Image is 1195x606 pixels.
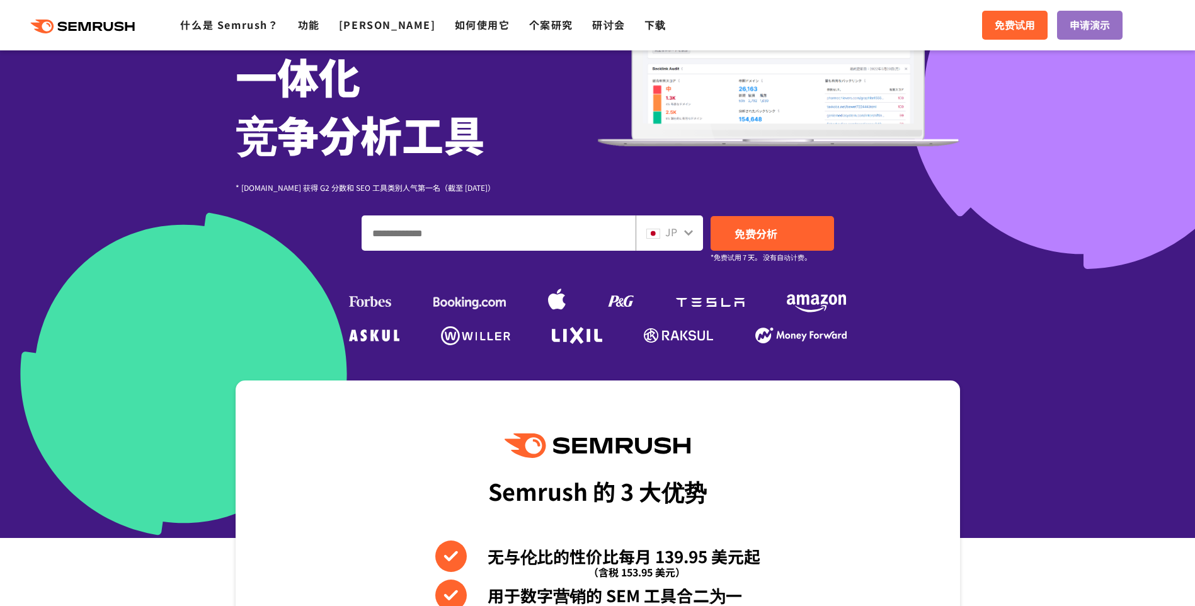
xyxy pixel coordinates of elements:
a: 研讨会 [592,17,626,32]
div: Semrush 的 3 大优势 [488,467,707,514]
input: 输入您的域名、关键字或网址 [362,216,635,250]
a: [PERSON_NAME] [339,17,436,32]
a: 下载 [644,17,666,32]
a: 申请演示 [1057,11,1123,40]
span: （含税 153.95 美元） [588,556,685,588]
a: 什么是 Semrush？ [180,17,278,32]
a: 如何使用它 [455,17,510,32]
span: 申请演示 [1070,17,1110,33]
span: 免费分析 [735,226,777,241]
a: 免费分析 [711,216,834,251]
img: 塞姆拉什 [505,433,690,458]
a: 功能 [298,17,320,32]
h1: 一体化 竞争分析工具 [236,47,598,163]
a: 免费试用 [982,11,1048,40]
span: JP [665,224,677,239]
div: * [DOMAIN_NAME] 获得 G2 分数和 SEO 工具类别人气第一名（截至 [DATE]） [236,181,598,193]
font: 无与伦比的性价比每月 139.95 美元起 [488,544,760,568]
span: 免费试用 [995,17,1035,33]
small: *免费试用 7 天。 没有自动计费。 [711,251,811,263]
a: 个案研究 [529,17,573,32]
